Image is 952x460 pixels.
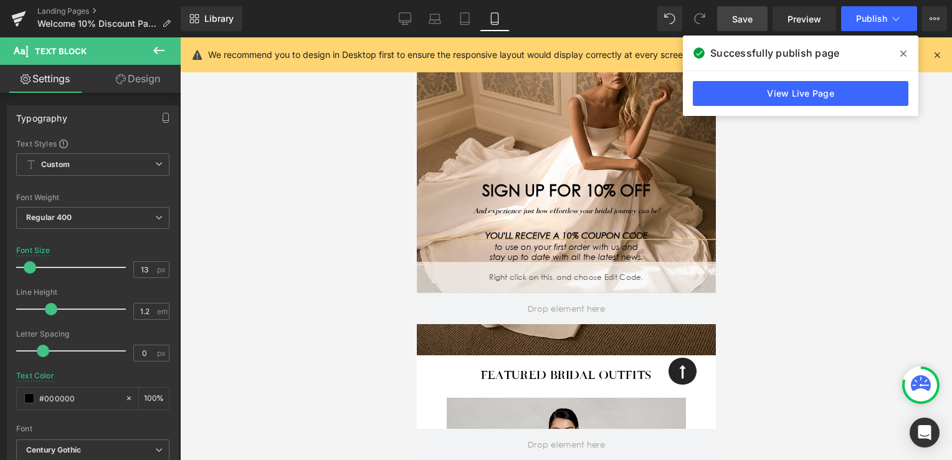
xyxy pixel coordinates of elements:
div: % [139,388,169,410]
span: Welcome 10% Discount Page [37,19,157,29]
b: Custom [41,160,70,170]
i: Century Gothic [26,445,81,456]
span: Successfully publish page [710,46,839,60]
i: And experience just how effortless your bridal journey can be! [57,168,243,178]
span: Text Block [35,46,87,56]
span: SIGN UP FOR 10% OFF [65,143,234,163]
span: px [157,266,168,274]
span: em [157,307,168,315]
span: Publish [856,14,887,24]
i: to use on your first order with us and [78,204,221,214]
i: YOU'LL RECEIVE A 10% COUPON CODE [69,193,231,203]
div: Font Weight [16,193,169,202]
button: More [922,6,947,31]
button: Publish [841,6,917,31]
div: Text Color [16,371,54,380]
input: Color [39,391,119,405]
span: Save [732,12,753,26]
div: Open Intercom Messenger [910,418,940,448]
span: Preview [788,12,821,26]
a: New Library [181,6,242,31]
b: Regular 400 [26,213,72,222]
i: stay up to date with all the latest news. [73,214,227,224]
div: Letter Spacing [16,330,169,338]
a: Laptop [420,6,450,31]
button: Redo [687,6,712,31]
a: View Live Page [693,81,908,106]
a: Design [93,65,183,93]
div: Text Styles [16,138,169,148]
span: px [157,349,168,357]
span: Library [204,13,234,24]
a: Mobile [480,6,510,31]
a: Tablet [450,6,480,31]
div: Font [16,424,169,433]
a: Landing Pages [37,6,181,16]
span: Featured bridal outfits [64,330,234,344]
button: Undo [657,6,682,31]
a: Preview [773,6,836,31]
div: Typography [16,106,67,123]
div: Line Height [16,288,169,297]
p: We recommend you to design in Desktop first to ensure the responsive layout would display correct... [208,48,778,62]
a: Desktop [390,6,420,31]
div: Font Size [16,246,50,255]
